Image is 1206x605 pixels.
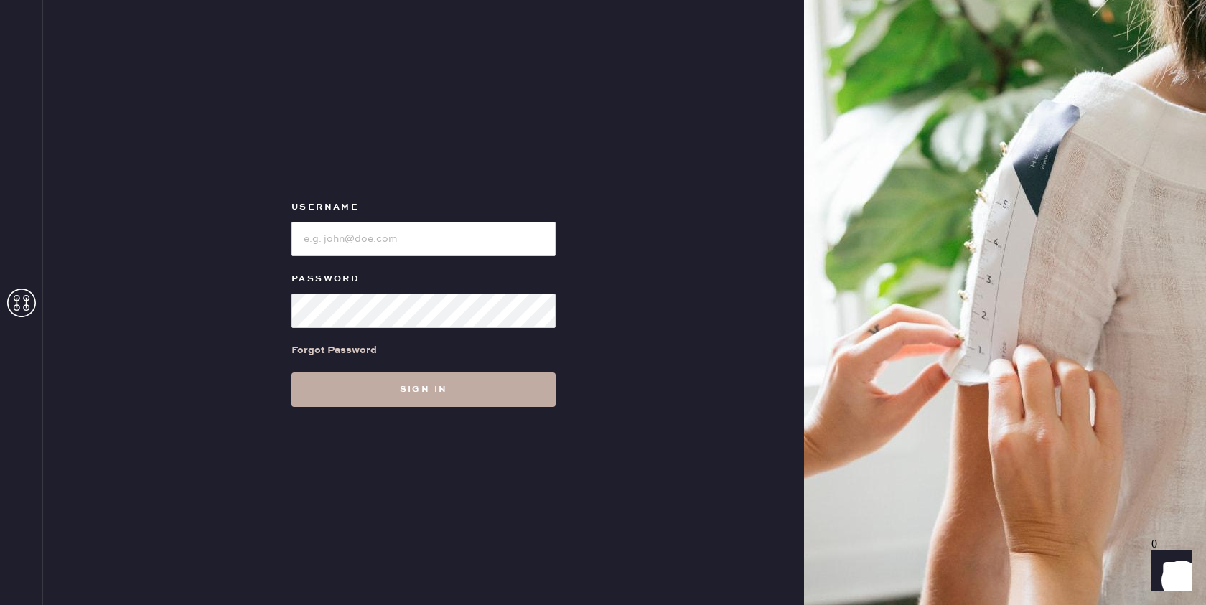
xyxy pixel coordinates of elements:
button: Sign in [291,372,556,407]
iframe: Front Chat [1138,540,1200,602]
label: Password [291,271,556,288]
a: Forgot Password [291,328,377,372]
div: Forgot Password [291,342,377,358]
input: e.g. john@doe.com [291,222,556,256]
label: Username [291,199,556,216]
